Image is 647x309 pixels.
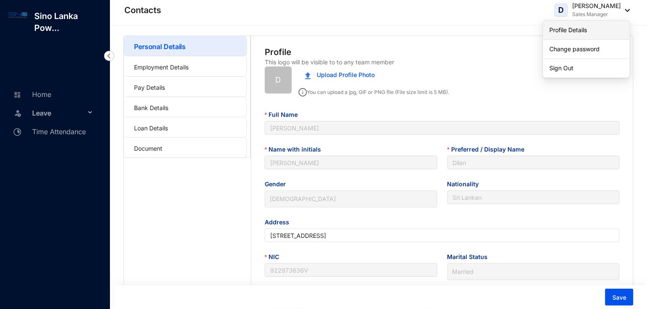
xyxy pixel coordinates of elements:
img: leave-unselected.2934df6273408c3f84d9.svg [14,109,22,117]
label: Name with initials [265,145,327,154]
a: Loan Details [134,124,168,132]
span: Married [452,265,615,278]
p: Contacts [124,4,161,16]
p: This logo will be visible to to any team member [265,58,394,66]
p: Sales Manager [572,10,621,19]
img: upload.c0f81fc875f389a06f631e1c6d8834da.svg [305,72,311,79]
label: Full Name [265,110,304,119]
span: D [559,6,564,14]
label: Marital Status [447,252,494,262]
input: Address [265,229,620,242]
img: dropdown-black.8e83cc76930a90b1a4fdb6d089b7bf3a.svg [621,9,630,12]
li: Home [7,85,100,103]
label: Address [265,218,295,227]
img: nav-icon-left.19a07721e4dec06a274f6d07517f07b7.svg [104,51,114,61]
a: Pay Details [134,84,165,91]
a: Home [11,90,51,99]
p: Sino Lanka Pow... [27,10,110,34]
input: NIC [265,263,437,277]
img: home-unselected.a29eae3204392db15eaf.svg [14,91,21,99]
input: Name with initials [265,156,437,169]
span: D [276,74,281,86]
p: You can upload a jpg, GIF or PNG file (File size limit is 5 MB). [299,85,449,97]
a: Personal Details [134,42,186,51]
label: NIC [265,252,285,262]
button: Save [605,289,633,306]
p: Profile [265,46,291,58]
a: Time Attendance [11,127,86,136]
a: Employment Details [134,63,189,71]
img: time-attendance-unselected.8aad090b53826881fffb.svg [14,128,21,136]
span: Upload Profile Photo [317,70,375,80]
label: Nationality [447,179,485,189]
p: [PERSON_NAME] [572,2,621,10]
a: Document [134,145,162,152]
img: log [8,10,27,20]
button: Upload Profile Photo [299,66,381,83]
span: Save [612,293,626,302]
input: Full Name [265,121,620,135]
a: Bank Details [134,104,168,111]
label: Gender [265,179,292,189]
input: Preferred / Display Name [447,156,620,169]
span: Leave [32,105,85,121]
input: Nationality [447,190,620,204]
img: info.ad751165ce926853d1d36026adaaebbf.svg [299,88,307,97]
label: Preferred / Display Name [447,145,530,154]
span: Male [270,193,432,205]
li: Time Attendance [7,122,100,141]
